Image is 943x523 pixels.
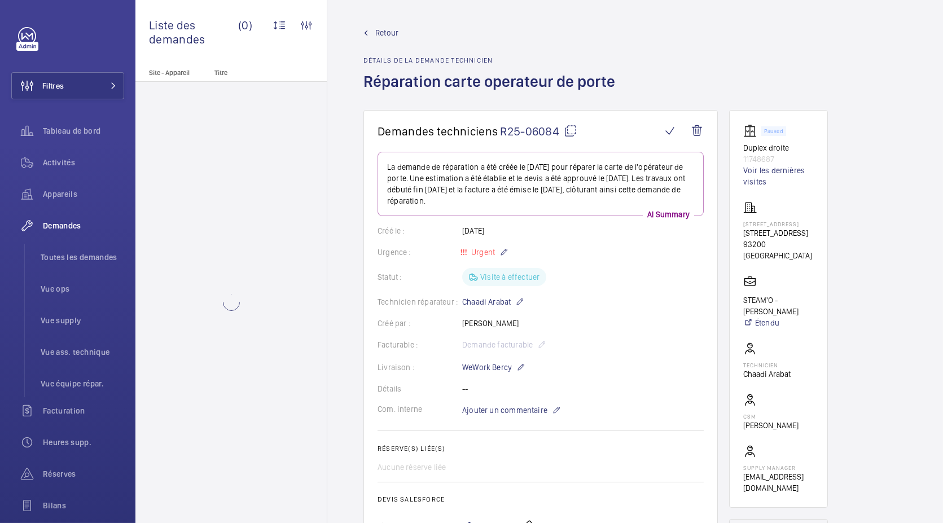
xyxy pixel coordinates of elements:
[43,220,124,231] span: Demandes
[363,56,622,64] h2: Détails de la demande technicien
[43,500,124,511] span: Bilans
[743,471,814,494] p: [EMAIL_ADDRESS][DOMAIN_NAME]
[743,124,761,138] img: elevator.svg
[43,188,124,200] span: Appareils
[378,124,498,138] span: Demandes techniciens
[363,71,622,110] h1: Réparation carte operateur de porte
[469,248,495,257] span: Urgent
[743,239,814,261] p: 93200 [GEOGRAPHIC_DATA]
[743,464,814,471] p: Supply manager
[43,468,124,480] span: Réserves
[743,227,814,239] p: [STREET_ADDRESS]
[378,495,704,503] h2: Devis Salesforce
[743,153,814,165] p: 11748687
[375,27,398,38] span: Retour
[41,378,124,389] span: Vue équipe répar.
[462,361,525,374] p: WeWork Bercy
[378,445,704,452] h2: Réserve(s) liée(s)
[41,315,124,326] span: Vue supply
[743,142,814,153] p: Duplex droite
[743,295,814,317] p: STEAM'O - [PERSON_NAME]
[135,69,210,77] p: Site - Appareil
[11,72,124,99] button: Filtres
[42,80,64,91] span: Filtres
[387,161,694,206] p: La demande de réparation a été créée le [DATE] pour réparer la carte de l'opérateur de porte. Une...
[41,252,124,263] span: Toutes les demandes
[743,317,814,328] a: Étendu
[41,283,124,295] span: Vue ops
[500,124,577,138] span: R25-06084
[43,437,124,448] span: Heures supp.
[743,165,814,187] a: Voir les dernières visites
[214,69,289,77] p: Titre
[43,157,124,168] span: Activités
[462,405,547,416] span: Ajouter un commentaire
[743,413,799,420] p: CSM
[43,405,124,416] span: Facturation
[743,368,791,380] p: Chaadi Arabat
[643,209,694,220] p: AI Summary
[764,129,783,133] p: Paused
[743,221,814,227] p: [STREET_ADDRESS]
[462,295,524,309] p: Chaadi Arabat
[743,420,799,431] p: [PERSON_NAME]
[149,18,238,46] span: Liste des demandes
[743,362,791,368] p: Technicien
[41,346,124,358] span: Vue ass. technique
[43,125,124,137] span: Tableau de bord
